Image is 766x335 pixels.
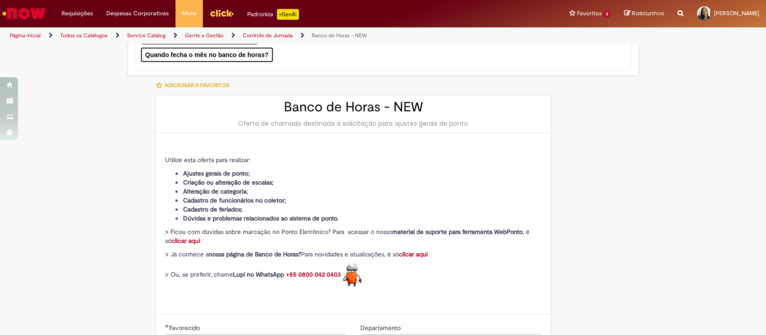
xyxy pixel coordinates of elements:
[165,324,169,328] span: Obrigatório Preenchido
[232,270,284,278] strong: Lupi no WhatsApp
[165,119,542,128] div: Oferta de chamado destinada à solicitação para ajustes gerais de ponto.
[277,9,299,20] p: +GenAi
[210,6,234,20] img: click_logo_yellow_360x200.png
[360,324,402,332] span: Somente leitura - Departamento
[285,270,341,278] a: +55 0800 042 0403
[208,250,301,258] strong: nossa página de Banco de Horas?
[632,9,664,18] span: Rascunhos
[624,9,664,18] a: Rascunhos
[106,9,169,18] span: Despesas Corporativas
[185,32,223,39] a: Gente e Gestão
[183,178,273,186] strong: Criação ou alteração de escalas;
[398,250,427,258] a: clicar aqui
[171,237,200,245] a: clicar aqui
[247,9,299,20] div: Padroniza
[392,228,522,236] strong: material de suporte para ferramenta WebPonto
[243,32,293,39] a: Controle de Jornada
[164,82,229,89] span: Adicionar a Favoritos
[165,100,542,115] h2: Banco de Horas - NEW
[127,32,166,39] a: Service Catalog
[165,250,542,259] p: > Já conhece a Para novidades e atualizações, é só
[169,324,201,332] span: Necessários - Favorecido
[60,32,108,39] a: Todos os Catálogos
[312,32,367,39] a: Banco de Horas - NEW
[165,263,542,287] p: > Ou, se preferir, chame
[603,10,611,18] span: 3
[7,27,504,44] ul: Trilhas de página
[10,32,41,39] a: Página inicial
[155,76,234,95] button: Adicionar a Favoritos
[183,205,242,213] strong: Cadastro de feriados;
[182,9,196,18] span: More
[577,9,601,18] span: Favoritos
[141,48,273,62] button: Quando fecha o mês no banco de horas?
[360,323,402,332] label: Somente leitura - Departamento
[183,187,248,195] strong: Alteração de categoria;
[1,4,47,22] img: ServiceNow
[61,9,93,18] span: Requisições
[714,9,759,17] span: [PERSON_NAME]
[183,214,338,222] strong: Dúvidas e problemas relacionados ao sistema de ponto.
[183,169,249,177] strong: Ajustes gerais de ponto;
[165,156,250,164] span: Utilize esta oferta para realizar:
[165,227,542,245] p: > Ficou com dúvidas sobre marcação no Ponto Eletrônico? Para acessar o nosso , é só
[183,196,286,204] strong: Cadastro de funcionários no coletor;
